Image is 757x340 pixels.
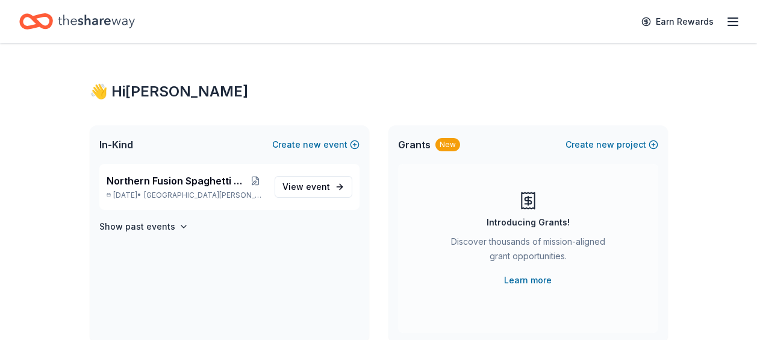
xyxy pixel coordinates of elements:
[487,215,570,230] div: Introducing Grants!
[107,190,265,200] p: [DATE] •
[282,180,330,194] span: View
[596,137,614,152] span: new
[272,137,360,152] button: Createnewevent
[19,7,135,36] a: Home
[275,176,352,198] a: View event
[565,137,658,152] button: Createnewproject
[504,273,552,288] a: Learn more
[303,137,321,152] span: new
[634,11,721,33] a: Earn Rewards
[99,219,188,234] button: Show past events
[99,219,175,234] h4: Show past events
[107,174,246,188] span: Northern Fusion Spaghetti Fundraiser
[90,82,668,101] div: 👋 Hi [PERSON_NAME]
[446,235,610,268] div: Discover thousands of mission-aligned grant opportunities.
[99,137,133,152] span: In-Kind
[435,138,460,151] div: New
[398,137,431,152] span: Grants
[144,190,264,200] span: [GEOGRAPHIC_DATA][PERSON_NAME], [GEOGRAPHIC_DATA]
[306,181,330,192] span: event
